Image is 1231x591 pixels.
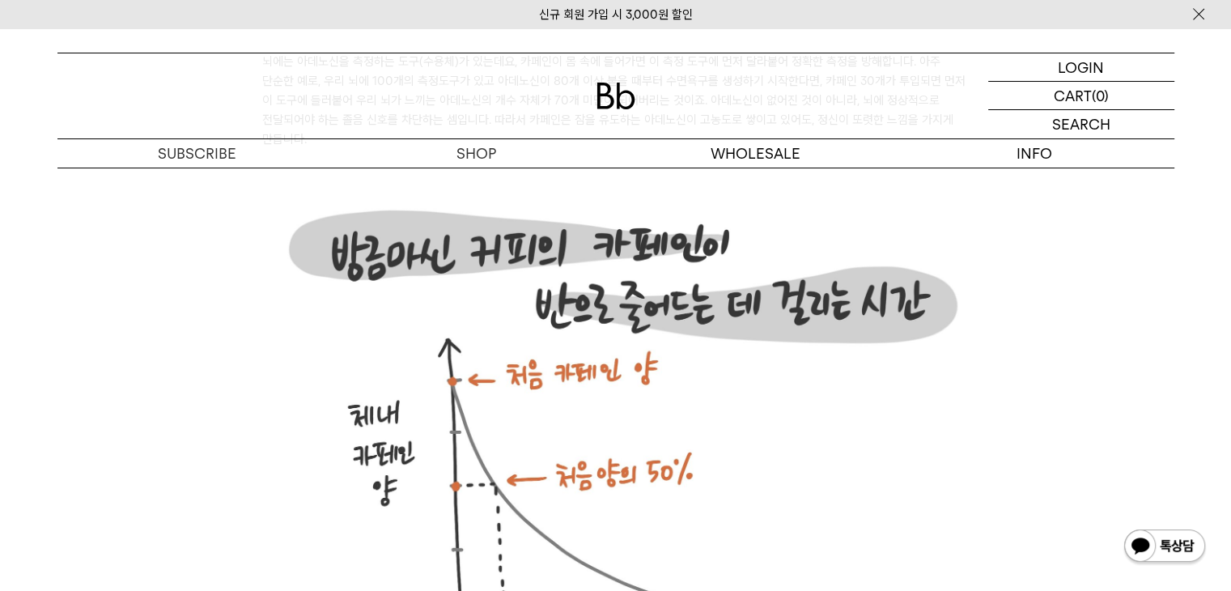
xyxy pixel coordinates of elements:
[1058,53,1104,81] p: LOGIN
[337,139,616,168] a: SHOP
[616,139,895,168] p: WHOLESALE
[1092,82,1109,109] p: (0)
[57,139,337,168] a: SUBSCRIBE
[1052,110,1110,138] p: SEARCH
[895,139,1174,168] p: INFO
[1123,528,1207,567] img: 카카오톡 채널 1:1 채팅 버튼
[988,82,1174,110] a: CART (0)
[988,53,1174,82] a: LOGIN
[1054,82,1092,109] p: CART
[539,7,693,22] a: 신규 회원 가입 시 3,000원 할인
[596,83,635,109] img: 로고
